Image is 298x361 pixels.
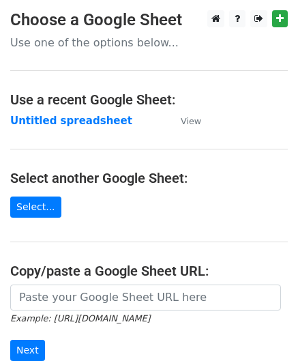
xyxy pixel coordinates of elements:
h4: Select another Google Sheet: [10,170,288,186]
h4: Copy/paste a Google Sheet URL: [10,263,288,279]
p: Use one of the options below... [10,35,288,50]
a: Select... [10,197,61,218]
h3: Choose a Google Sheet [10,10,288,30]
h4: Use a recent Google Sheet: [10,91,288,108]
input: Paste your Google Sheet URL here [10,285,281,311]
a: Untitled spreadsheet [10,115,132,127]
input: Next [10,340,45,361]
small: View [181,116,201,126]
small: Example: [URL][DOMAIN_NAME] [10,313,150,323]
a: View [167,115,201,127]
